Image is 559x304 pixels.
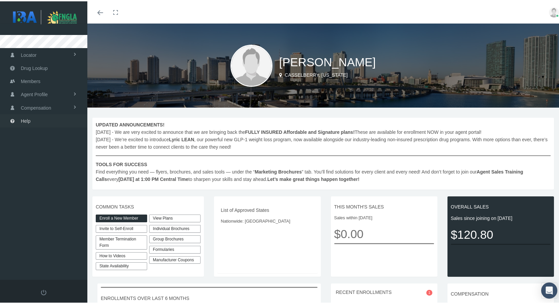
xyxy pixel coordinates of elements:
a: View Plans [149,213,201,221]
a: Manufacturer Coupons [149,255,201,263]
div: Open Intercom Messenger [541,281,557,297]
div: Individual Brochures [149,224,201,231]
span: List of Approved States [221,205,314,213]
span: Casselberry, [US_STATE] [285,71,348,76]
b: Let’s make great things happen together! [267,175,359,181]
span: THIS MONTH'S SALES [334,202,434,209]
span: Compensation [21,100,51,113]
b: UPDATED ANNOUNCEMENTS! [96,121,165,126]
span: Sales since joining on [DATE] [451,213,551,221]
a: Member Termination Form [96,234,147,248]
a: How to Videos [96,251,147,259]
a: State Availability [96,261,147,269]
span: Members [21,74,40,86]
b: TOOLS FOR SUCCESS [96,160,147,166]
span: 1 [426,289,432,294]
span: Sales within [DATE] [334,213,434,220]
div: Formularies [149,244,201,252]
span: COMMON TASKS [96,202,201,209]
span: Drug Lookup [21,61,48,73]
b: Marketing Brochures [255,168,302,173]
div: Group Brochures [149,234,201,242]
img: user-placeholder.jpg [549,6,559,16]
span: Locator [21,47,37,60]
span: [DATE] - We are very excited to announce that we are bringing back the These are available for en... [96,120,551,182]
a: Invite to Self-Enroll [96,224,147,231]
span: ENROLLMENTS OVER LAST 6 MONTHS [101,293,317,301]
span: Help [21,113,31,126]
span: OVERALL SALES [451,202,551,209]
span: Agent Profile [21,87,48,100]
span: $120.80 [451,224,551,242]
span: [PERSON_NAME] [279,54,376,67]
span: Nationwide: [GEOGRAPHIC_DATA] [221,217,314,223]
b: FULLY INSURED Affordable and Signature plans! [245,128,355,134]
span: $0.00 [334,223,434,242]
b: [DATE] at 1:00 PM Central Time [119,175,188,181]
a: Enroll a New Member [96,213,147,221]
img: Insurance and Benefits Advisors [9,7,89,24]
span: COMPENSATION [451,289,551,296]
span: RECENT ENROLLMENTS [336,288,392,294]
b: Lyric LEAN [169,136,194,141]
img: user-placeholder.jpg [230,43,272,85]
